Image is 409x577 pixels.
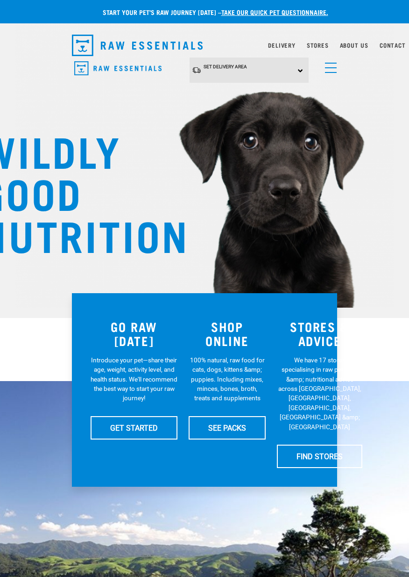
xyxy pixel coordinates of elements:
[277,355,362,432] p: We have 17 stores specialising in raw pet food &amp; nutritional advice across [GEOGRAPHIC_DATA],...
[91,319,177,348] h3: GO RAW [DATE]
[307,43,329,47] a: Stores
[277,319,362,348] h3: STORES & ADVICE
[380,43,406,47] a: Contact
[72,35,203,56] img: Raw Essentials Logo
[91,416,177,440] a: GET STARTED
[91,355,177,403] p: Introduce your pet—share their age, weight, activity level, and health status. We'll recommend th...
[221,10,328,14] a: take our quick pet questionnaire.
[74,61,162,76] img: Raw Essentials Logo
[192,66,201,74] img: van-moving.png
[64,31,345,60] nav: dropdown navigation
[268,43,295,47] a: Delivery
[340,43,368,47] a: About Us
[204,64,247,69] span: Set Delivery Area
[189,319,266,348] h3: SHOP ONLINE
[189,416,266,440] a: SEE PACKS
[320,57,337,74] a: menu
[189,355,266,403] p: 100% natural, raw food for cats, dogs, kittens &amp; puppies. Including mixes, minces, bones, bro...
[277,445,362,468] a: FIND STORES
